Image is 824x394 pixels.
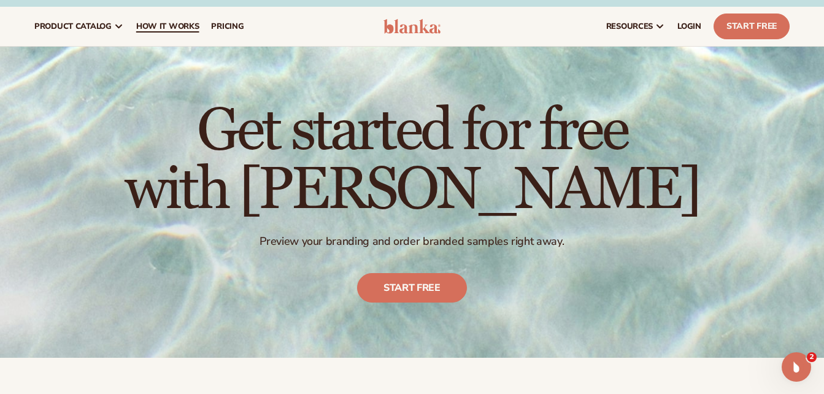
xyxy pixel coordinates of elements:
h1: Get started for free with [PERSON_NAME] [125,102,699,220]
a: Start free [357,273,467,303]
span: pricing [211,21,244,31]
a: product catalog [28,7,130,46]
a: pricing [205,7,250,46]
iframe: Intercom live chat [782,352,811,382]
span: 2 [807,352,817,362]
a: How It Works [130,7,206,46]
a: Start Free [714,14,790,39]
span: LOGIN [677,21,701,31]
img: logo [383,19,441,34]
a: resources [600,7,671,46]
a: LOGIN [671,7,707,46]
span: How It Works [136,21,199,31]
span: product catalog [34,21,112,31]
p: Preview your branding and order branded samples right away. [125,234,699,249]
span: resources [606,21,653,31]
